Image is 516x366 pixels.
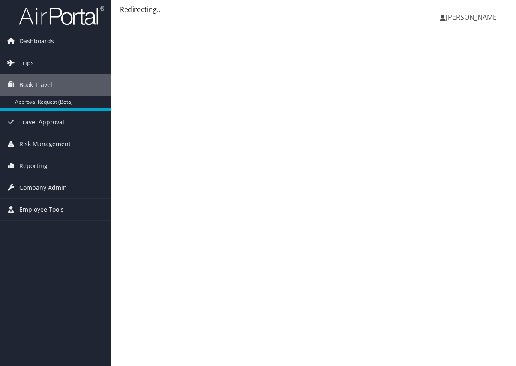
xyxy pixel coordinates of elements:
[19,30,54,52] span: Dashboards
[120,4,507,15] div: Redirecting...
[19,52,34,74] span: Trips
[446,12,499,22] span: [PERSON_NAME]
[19,74,52,96] span: Book Travel
[19,155,48,177] span: Reporting
[19,133,71,155] span: Risk Management
[440,4,507,30] a: [PERSON_NAME]
[19,177,67,198] span: Company Admin
[19,199,64,220] span: Employee Tools
[19,111,64,133] span: Travel Approval
[19,6,104,26] img: airportal-logo.png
